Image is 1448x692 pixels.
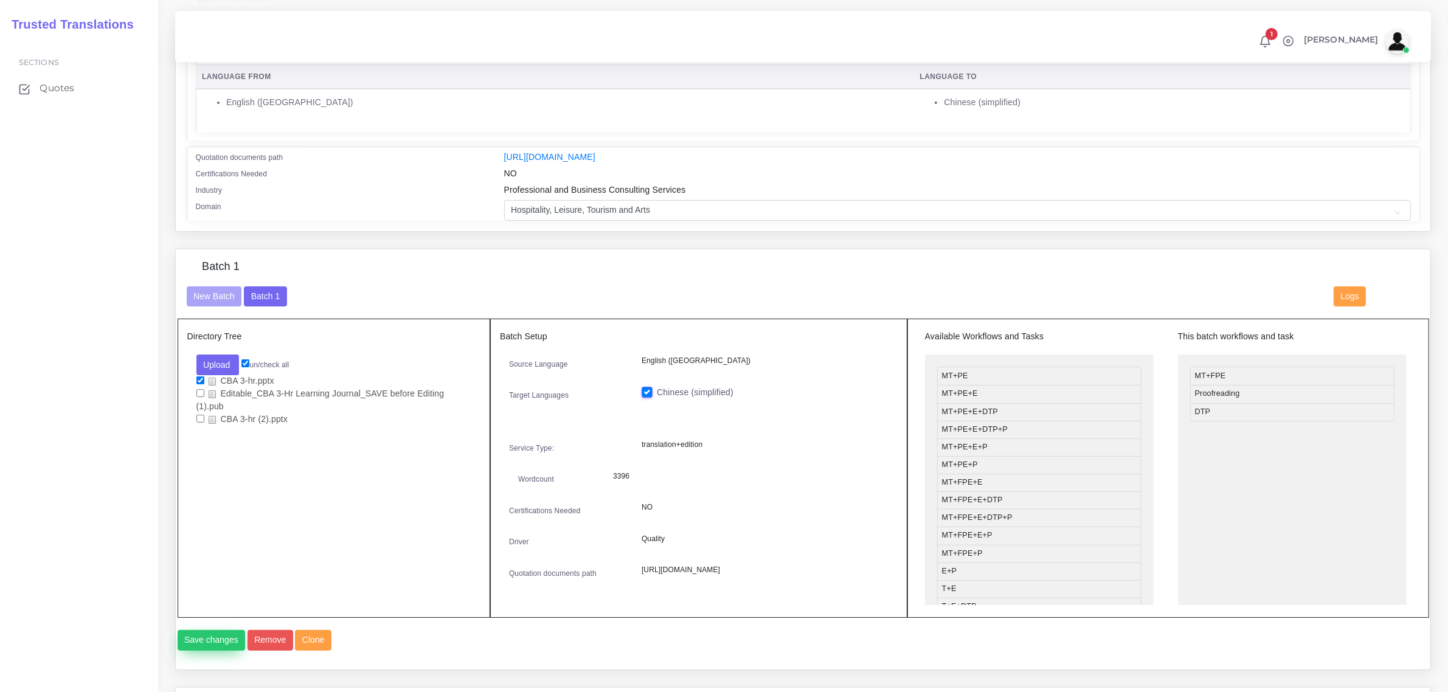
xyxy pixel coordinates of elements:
[248,630,296,651] a: Remove
[204,413,293,425] a: CBA 3-hr (2).pptx
[657,386,733,399] label: Chinese (simplified)
[196,355,240,375] button: Upload
[613,470,879,483] p: 3396
[1341,291,1359,301] span: Logs
[937,580,1141,598] li: T+E
[1334,286,1366,307] button: Logs
[187,331,481,342] h5: Directory Tree
[642,501,889,514] p: NO
[244,286,286,307] button: Batch 1
[913,64,1411,89] th: Language To
[937,385,1141,403] li: MT+PE+E
[509,390,569,401] label: Target Languages
[937,474,1141,492] li: MT+FPE+E
[937,491,1141,510] li: MT+FPE+E+DTP
[241,359,249,367] input: un/check all
[642,564,889,576] p: [URL][DOMAIN_NAME]
[509,505,581,516] label: Certifications Needed
[937,421,1141,439] li: MT+PE+E+DTP+P
[40,81,74,95] span: Quotes
[937,367,1141,386] li: MT+PE
[937,456,1141,474] li: MT+PE+P
[248,630,293,651] button: Remove
[1190,385,1394,403] li: Proofreading
[642,533,889,545] p: Quality
[196,388,445,412] a: Editable_CBA 3-Hr Learning Journal_SAVE before Editing (1).pub
[3,17,134,32] h2: Trusted Translations
[244,291,286,300] a: Batch 1
[226,96,907,109] li: English ([GEOGRAPHIC_DATA])
[937,438,1141,457] li: MT+PE+E+P
[642,355,889,367] p: English ([GEOGRAPHIC_DATA])
[1178,331,1407,342] h5: This batch workflows and task
[925,331,1154,342] h5: Available Workflows and Tasks
[1255,35,1276,48] a: 1
[204,375,279,387] a: CBA 3-hr.pptx
[509,568,597,579] label: Quotation documents path
[500,331,898,342] h5: Batch Setup
[241,359,289,370] label: un/check all
[937,509,1141,527] li: MT+FPE+E+DTP+P
[509,359,568,370] label: Source Language
[178,630,246,651] button: Save changes
[937,403,1141,421] li: MT+PE+E+DTP
[1298,29,1414,54] a: [PERSON_NAME]avatar
[196,64,913,89] th: Language From
[1385,29,1410,54] img: avatar
[196,201,221,212] label: Domain
[196,168,268,179] label: Certifications Needed
[944,96,1404,109] li: Chinese (simplified)
[295,630,333,651] a: Clone
[495,184,1420,200] div: Professional and Business Consulting Services
[937,545,1141,563] li: MT+FPE+P
[295,630,331,651] button: Clone
[518,474,554,485] label: Wordcount
[1266,28,1278,40] span: 1
[1190,403,1394,421] li: DTP
[504,152,595,162] a: [URL][DOMAIN_NAME]
[937,527,1141,545] li: MT+FPE+E+P
[509,536,529,547] label: Driver
[9,75,149,101] a: Quotes
[196,185,223,196] label: Industry
[196,152,283,163] label: Quotation documents path
[1304,35,1379,44] span: [PERSON_NAME]
[1190,367,1394,386] li: MT+FPE
[509,443,554,454] label: Service Type:
[937,598,1141,616] li: T+E+DTP
[202,260,240,274] h4: Batch 1
[187,291,242,300] a: New Batch
[187,286,242,307] button: New Batch
[3,15,134,35] a: Trusted Translations
[19,58,59,67] span: Sections
[495,167,1420,184] div: NO
[642,438,889,451] p: translation+edition
[937,562,1141,581] li: E+P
